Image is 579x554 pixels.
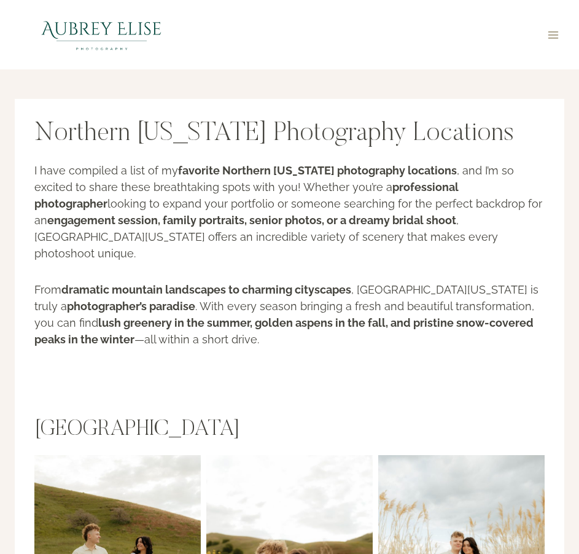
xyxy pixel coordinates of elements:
h1: Northern [US_STATE] Photography Locations [34,119,545,149]
strong: favorite Northern [US_STATE] photography locations [178,164,457,177]
p: From , [GEOGRAPHIC_DATA][US_STATE] is truly a . With every season bringing a fresh and beautiful ... [34,281,545,348]
strong: photographer’s paradise [67,300,195,313]
h2: [GEOGRAPHIC_DATA] [34,417,545,443]
strong: lush greenery in the summer, golden aspens in the fall, and pristine snow-covered peaks in the wi... [34,316,534,346]
button: Open menu [542,25,564,44]
p: I have compiled a list of my , and I’m so excited to share these breathtaking spots with you! Whe... [34,162,545,262]
strong: engagement session, family portraits, senior photos, or a dreamy bridal shoot [47,214,456,227]
strong: dramatic mountain landscapes to charming cityscapes [61,283,351,296]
